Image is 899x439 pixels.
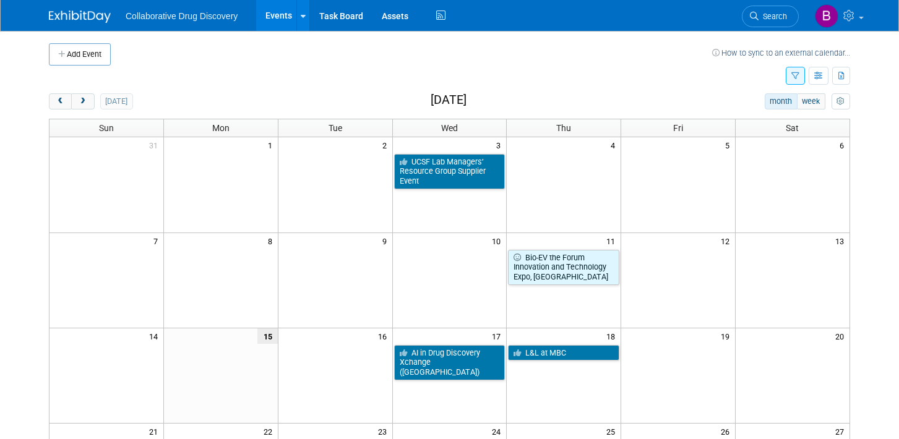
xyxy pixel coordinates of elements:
[720,424,735,439] span: 26
[377,328,392,344] span: 16
[712,48,850,58] a: How to sync to an external calendar...
[742,6,799,27] a: Search
[797,93,825,109] button: week
[837,98,845,106] i: Personalize Calendar
[431,93,467,107] h2: [DATE]
[556,123,571,133] span: Thu
[377,424,392,439] span: 23
[71,93,94,109] button: next
[49,43,111,66] button: Add Event
[786,123,799,133] span: Sat
[329,123,342,133] span: Tue
[815,4,838,28] img: Brittany Goldston
[394,345,505,380] a: AI in Drug Discovery Xchange ([GEOGRAPHIC_DATA])
[99,123,114,133] span: Sun
[834,233,850,249] span: 13
[491,424,506,439] span: 24
[609,137,621,153] span: 4
[834,328,850,344] span: 20
[212,123,230,133] span: Mon
[262,424,278,439] span: 22
[491,328,506,344] span: 17
[720,233,735,249] span: 12
[100,93,133,109] button: [DATE]
[381,233,392,249] span: 9
[49,93,72,109] button: prev
[673,123,683,133] span: Fri
[381,137,392,153] span: 2
[759,12,787,21] span: Search
[508,345,619,361] a: L&L at MBC
[724,137,735,153] span: 5
[394,154,505,189] a: UCSF Lab Managers’ Resource Group Supplier Event
[508,250,619,285] a: Bio-EV the Forum Innovation and Technology Expo, [GEOGRAPHIC_DATA]
[765,93,798,109] button: month
[148,424,163,439] span: 21
[838,137,850,153] span: 6
[257,328,278,344] span: 15
[267,233,278,249] span: 8
[491,233,506,249] span: 10
[495,137,506,153] span: 3
[49,11,111,23] img: ExhibitDay
[720,328,735,344] span: 19
[126,11,238,21] span: Collaborative Drug Discovery
[834,424,850,439] span: 27
[605,424,621,439] span: 25
[832,93,850,109] button: myCustomButton
[148,328,163,344] span: 14
[152,233,163,249] span: 7
[605,233,621,249] span: 11
[148,137,163,153] span: 31
[441,123,458,133] span: Wed
[605,328,621,344] span: 18
[267,137,278,153] span: 1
